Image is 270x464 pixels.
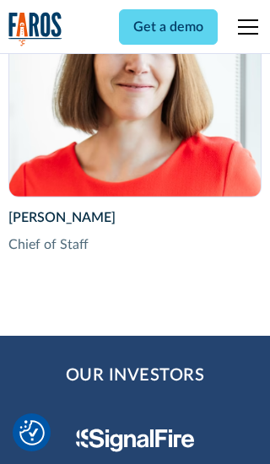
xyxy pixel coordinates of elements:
[8,208,262,228] div: [PERSON_NAME]
[8,235,262,255] div: Chief of Staff
[19,420,45,445] button: Cookie Settings
[66,363,205,388] h2: Our Investors
[19,420,45,445] img: Revisit consent button
[119,9,218,45] a: Get a demo
[76,429,195,452] img: Signal Fire Logo
[8,12,62,46] a: home
[8,12,62,46] img: Logo of the analytics and reporting company Faros.
[228,7,262,47] div: menu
